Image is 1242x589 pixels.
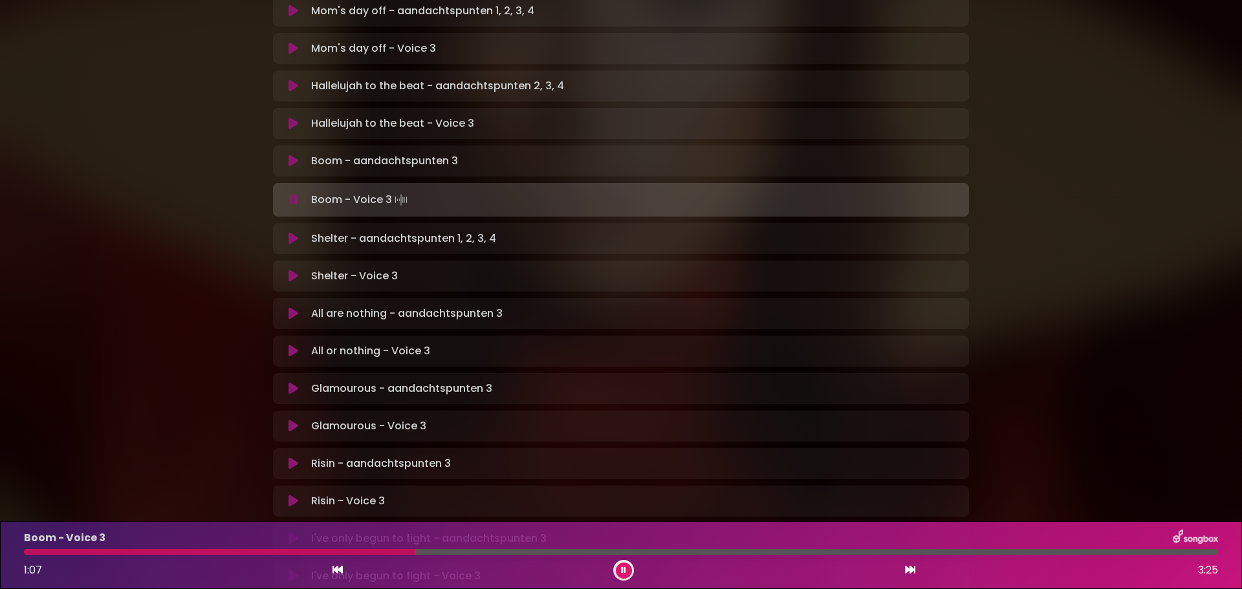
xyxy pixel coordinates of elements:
[392,191,410,209] img: waveform4.gif
[1198,562,1218,578] span: 3:25
[24,562,42,577] span: 1:07
[1173,530,1218,546] img: songbox-logo-white.png
[311,116,474,131] p: Hallelujah to the beat - Voice 3
[311,3,534,19] p: Mom's day off - aandachtspunten 1, 2, 3, 4
[311,231,496,246] p: Shelter - aandachtspunten 1, 2, 3, 4
[311,153,458,169] p: Boom - aandachtspunten 3
[311,456,451,471] p: Risin - aandachtspunten 3
[311,418,426,434] p: Glamourous - Voice 3
[311,268,398,284] p: Shelter - Voice 3
[311,343,430,359] p: All or nothing - Voice 3
[311,493,385,509] p: Risin - Voice 3
[311,41,436,56] p: Mom's day off - Voice 3
[311,191,410,209] p: Boom - Voice 3
[24,530,105,546] p: Boom - Voice 3
[311,306,503,321] p: All are nothing - aandachtspunten 3
[311,381,492,396] p: Glamourous - aandachtspunten 3
[311,78,564,94] p: Hallelujah to the beat - aandachtspunten 2, 3, 4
